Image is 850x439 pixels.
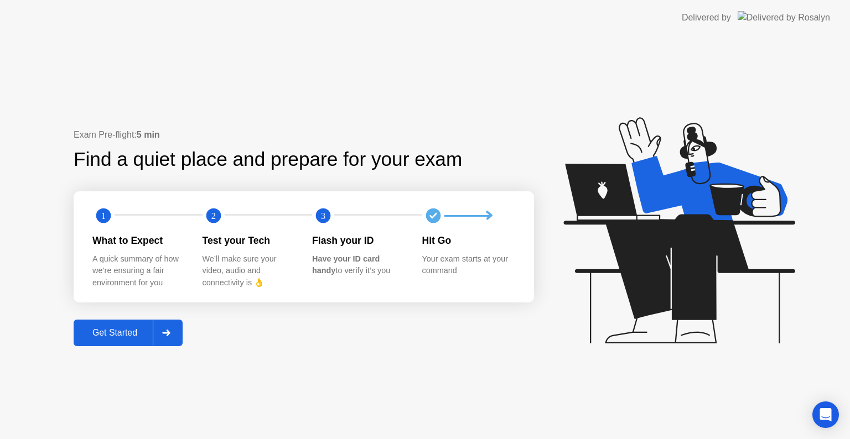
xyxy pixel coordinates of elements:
div: Flash your ID [312,233,405,248]
button: Get Started [74,320,183,346]
div: Open Intercom Messenger [812,401,839,428]
text: 1 [101,211,106,221]
div: Hit Go [422,233,515,248]
div: What to Expect [92,233,185,248]
div: Exam Pre-flight: [74,128,534,142]
div: Your exam starts at your command [422,253,515,277]
text: 2 [211,211,215,221]
img: Delivered by Rosalyn [738,11,830,24]
b: 5 min [137,130,160,139]
div: to verify it’s you [312,253,405,277]
div: Test your Tech [203,233,295,248]
b: Have your ID card handy [312,254,380,275]
div: Get Started [77,328,153,338]
div: We’ll make sure your video, audio and connectivity is 👌 [203,253,295,289]
div: Find a quiet place and prepare for your exam [74,145,464,174]
div: Delivered by [682,11,731,24]
text: 3 [321,211,325,221]
div: A quick summary of how we’re ensuring a fair environment for you [92,253,185,289]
